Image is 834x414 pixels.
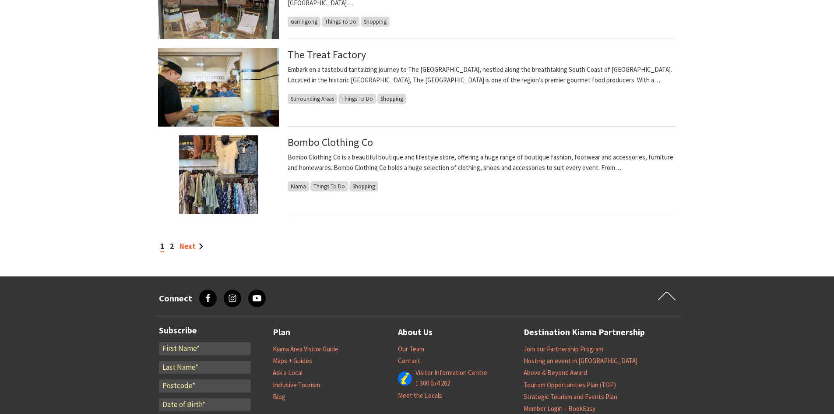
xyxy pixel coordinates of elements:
span: Surrounding Areas [288,94,337,104]
a: 1 300 654 262 [415,379,450,388]
a: Ask a Local [273,368,303,377]
p: Embark on a tastebud tantalizing journey to The [GEOGRAPHIC_DATA], nestled along the breathtaking... [288,64,676,85]
p: Bombo Clothing Co is a beautiful boutique and lifestyle store, offering a huge range of boutique ... [288,152,676,173]
a: Blog [273,393,285,401]
span: Shopping [361,17,390,27]
a: Plan [273,325,290,340]
span: Things To Do [322,17,359,27]
a: Visitor Information Centre [415,368,487,377]
a: Meet the Locals [398,391,442,400]
a: Tourism Opportunities Plan (TOP) [524,381,616,389]
a: Hosting an event in [GEOGRAPHIC_DATA] [524,357,637,365]
span: Shopping [349,181,378,191]
a: About Us [398,325,433,340]
span: Kiama [288,181,309,191]
a: Strategic Tourism and Events Plan [524,393,617,401]
h3: Connect [159,293,192,304]
a: 2 [170,241,174,251]
span: Shopping [377,94,406,104]
a: Bombo Clothing Co [288,135,373,149]
input: Postcode* [159,379,251,393]
a: Maps + Guides [273,357,312,365]
a: Destination Kiama Partnership [524,325,645,340]
a: Inclusive Tourism [273,381,320,389]
a: Join our Partnership Program [524,345,603,354]
a: The Treat Factory [288,48,366,61]
input: Date of Birth* [159,398,251,411]
span: Things To Do [338,94,376,104]
a: Above & Beyond Award [524,368,587,377]
span: Things To Do [310,181,348,191]
input: Last Name* [159,361,251,374]
a: Our Team [398,345,424,354]
a: Contact [398,357,420,365]
h3: Subscribe [159,325,251,336]
span: Gerringong [288,17,320,27]
img: Children watching chocolatier working at The Treat Factory [158,48,279,127]
a: Next [179,241,203,251]
a: Kiama Area Visitor Guide [273,345,338,354]
span: 1 [160,241,164,252]
input: First Name* [159,342,251,355]
a: Member Login – BookEasy [524,404,595,413]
